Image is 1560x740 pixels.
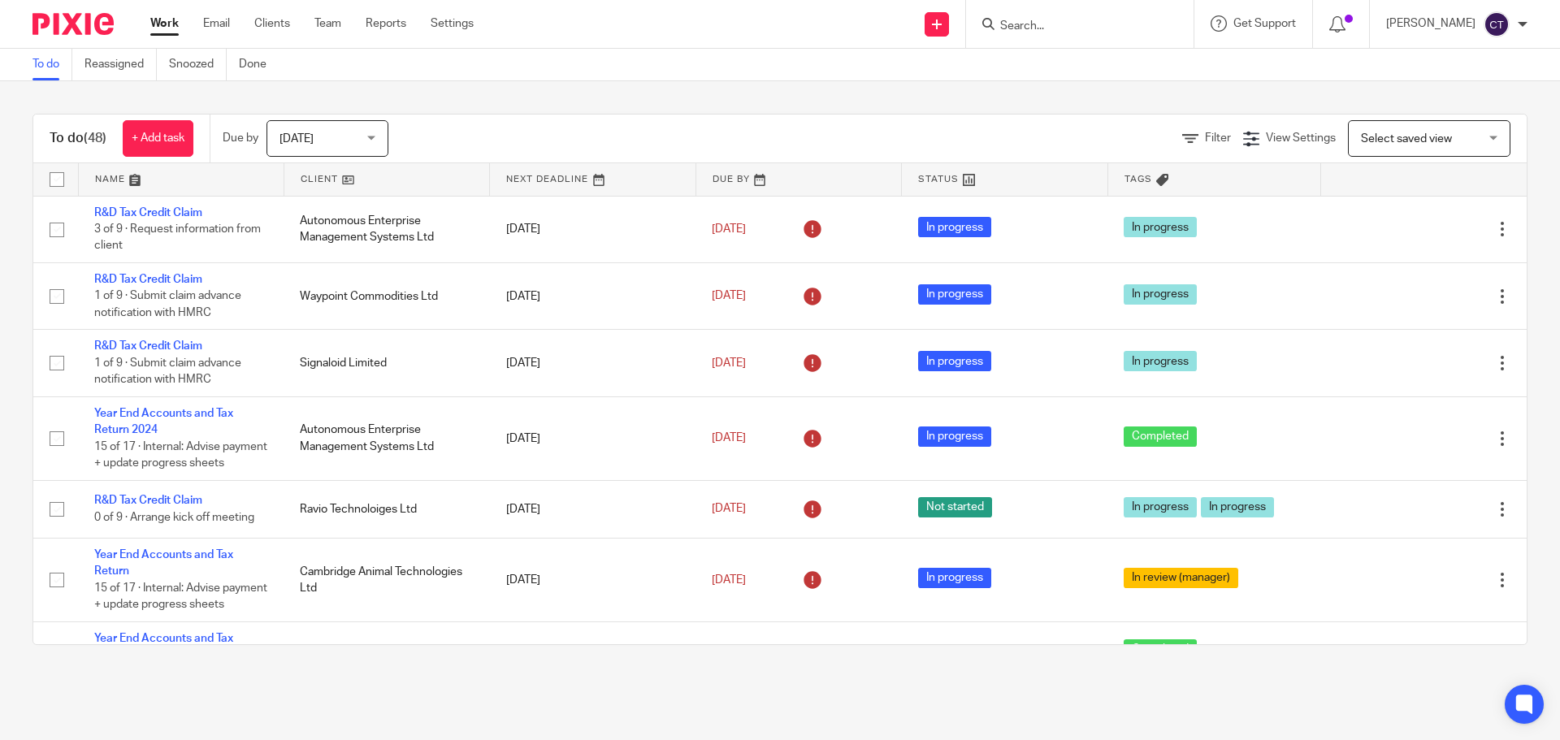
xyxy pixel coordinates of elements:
td: [DATE] [490,196,695,262]
a: Settings [431,15,474,32]
span: In progress [918,284,991,305]
span: In progress [918,351,991,371]
span: 15 of 17 · Internal: Advise payment + update progress sheets [94,582,267,611]
td: [DATE] [490,396,695,480]
span: [DATE] [712,504,746,515]
td: [DATE] [490,539,695,622]
a: Year End Accounts and Tax Return 2024 [94,408,233,435]
td: [DATE] [490,480,695,538]
td: Ravio Technoloiges Ltd [284,480,489,538]
img: Pixie [32,13,114,35]
span: Get Support [1233,18,1296,29]
span: In progress [918,217,991,237]
span: 1 of 9 · Submit claim advance notification with HMRC [94,357,241,386]
a: Reports [366,15,406,32]
a: R&D Tax Credit Claim [94,207,202,219]
a: Done [239,49,279,80]
a: Year End Accounts and Tax Return [94,549,233,577]
a: Work [150,15,179,32]
td: [DATE] [490,262,695,329]
span: In progress [918,568,991,588]
a: Snoozed [169,49,227,80]
span: (48) [84,132,106,145]
span: Filter [1205,132,1231,144]
a: R&D Tax Credit Claim [94,340,202,352]
span: [DATE] [279,133,314,145]
span: [DATE] [712,291,746,302]
a: R&D Tax Credit Claim [94,495,202,506]
span: Completed [1124,639,1197,660]
span: In progress [1201,497,1274,517]
span: Select saved view [1361,133,1452,145]
span: [DATE] [712,574,746,586]
a: Team [314,15,341,32]
span: [DATE] [712,357,746,369]
span: In progress [1124,497,1197,517]
a: Year End Accounts and Tax Return [94,633,233,660]
td: Waypoint Commodities Ltd [284,262,489,329]
span: Tags [1124,175,1152,184]
span: In progress [1124,217,1197,237]
span: 0 of 9 · Arrange kick off meeting [94,512,254,523]
span: In progress [1124,284,1197,305]
td: [DATE] [490,330,695,396]
span: In progress [918,426,991,447]
input: Search [999,19,1145,34]
a: + Add task [123,120,193,157]
h1: To do [50,130,106,147]
span: [DATE] [712,223,746,235]
a: Clients [254,15,290,32]
td: Autonomous Enterprise Management Systems Ltd [284,396,489,480]
a: Email [203,15,230,32]
span: Completed [1124,426,1197,447]
span: View Settings [1266,132,1336,144]
p: Due by [223,130,258,146]
p: [PERSON_NAME] [1386,15,1475,32]
td: [DATE] [490,621,695,705]
span: In progress [1124,351,1197,371]
span: 15 of 17 · Internal: Advise payment + update progress sheets [94,441,267,470]
span: [DATE] [712,433,746,444]
td: Cambridge Animal Technologies Ltd [284,539,489,622]
a: R&D Tax Credit Claim [94,274,202,285]
td: Signaloid Limited [284,330,489,396]
a: To do [32,49,72,80]
a: Reassigned [84,49,157,80]
td: Waypoint Commodities Ltd [284,621,489,705]
img: svg%3E [1484,11,1510,37]
span: 3 of 9 · Request information from client [94,223,261,252]
span: Not started [918,497,992,517]
span: 1 of 9 · Submit claim advance notification with HMRC [94,291,241,319]
span: In review (manager) [1124,568,1238,588]
td: Autonomous Enterprise Management Systems Ltd [284,196,489,262]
